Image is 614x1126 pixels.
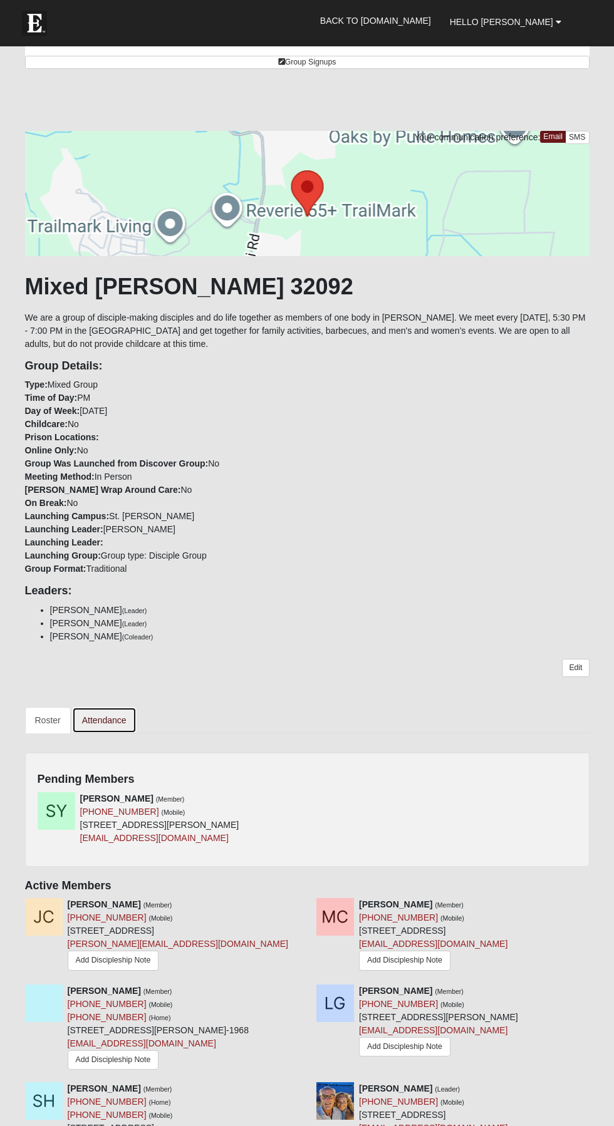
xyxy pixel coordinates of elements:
[25,458,209,468] strong: Group Was Launched from Discover Group:
[38,773,577,787] h4: Pending Members
[68,899,141,909] strong: [PERSON_NAME]
[565,131,590,144] a: SMS
[25,707,71,733] a: Roster
[22,11,47,36] img: Eleven22 logo
[25,498,67,508] strong: On Break:
[359,898,507,973] div: [STREET_ADDRESS]
[50,604,590,617] li: [PERSON_NAME]
[359,912,438,922] a: [PHONE_NUMBER]
[359,986,432,996] strong: [PERSON_NAME]
[80,792,239,845] div: [STREET_ADDRESS][PERSON_NAME]
[25,511,110,521] strong: Launching Campus:
[359,1037,450,1056] a: Add Discipleship Note
[25,432,99,442] strong: Prison Locations:
[450,17,553,27] span: Hello [PERSON_NAME]
[68,912,147,922] a: [PHONE_NUMBER]
[143,901,172,909] small: (Member)
[148,914,172,922] small: (Mobile)
[16,359,599,576] div: Mixed Group PM [DATE] No No No In Person No No St. [PERSON_NAME] [PERSON_NAME] Group type: Discip...
[25,550,101,560] strong: Launching Group:
[440,1001,464,1008] small: (Mobile)
[80,833,229,843] a: [EMAIL_ADDRESS][DOMAIN_NAME]
[540,131,566,143] a: Email
[440,6,571,38] a: Hello [PERSON_NAME]
[68,1038,216,1048] a: [EMAIL_ADDRESS][DOMAIN_NAME]
[25,56,590,69] a: Group Signups
[122,633,153,641] small: (Coleader)
[25,537,103,547] strong: Launching Leader:
[80,793,153,803] strong: [PERSON_NAME]
[414,132,540,142] span: Your communication preference:
[359,984,518,1060] div: [STREET_ADDRESS][PERSON_NAME]
[68,898,288,974] div: [STREET_ADDRESS]
[25,472,95,482] strong: Meeting Method:
[435,901,464,909] small: (Member)
[25,879,590,893] h4: Active Members
[25,564,86,574] strong: Group Format:
[50,617,590,630] li: [PERSON_NAME]
[143,988,172,995] small: (Member)
[25,419,68,429] strong: Childcare:
[359,951,450,970] a: Add Discipleship Note
[359,1025,507,1035] a: [EMAIL_ADDRESS][DOMAIN_NAME]
[311,5,440,36] a: Back to [DOMAIN_NAME]
[359,999,438,1009] a: [PHONE_NUMBER]
[25,273,590,300] h1: Mixed [PERSON_NAME] 32092
[68,939,288,949] a: [PERSON_NAME][EMAIL_ADDRESS][DOMAIN_NAME]
[68,1083,141,1093] strong: [PERSON_NAME]
[148,1014,170,1021] small: (Home)
[68,1097,147,1107] a: [PHONE_NUMBER]
[68,1012,147,1022] a: [PHONE_NUMBER]
[25,393,78,403] strong: Time of Day:
[25,359,590,373] h4: Group Details:
[562,659,589,677] a: Edit
[25,445,77,455] strong: Online Only:
[435,1085,460,1093] small: (Leader)
[68,986,141,996] strong: [PERSON_NAME]
[25,485,181,495] strong: [PERSON_NAME] Wrap Around Care:
[148,1098,170,1106] small: (Home)
[148,1001,172,1008] small: (Mobile)
[435,988,464,995] small: (Member)
[50,630,590,643] li: [PERSON_NAME]
[161,808,185,816] small: (Mobile)
[440,1098,464,1106] small: (Mobile)
[359,1097,438,1107] a: [PHONE_NUMBER]
[122,620,147,628] small: (Leader)
[143,1085,172,1093] small: (Member)
[359,939,507,949] a: [EMAIL_ADDRESS][DOMAIN_NAME]
[68,1050,159,1070] a: Add Discipleship Note
[122,607,147,614] small: (Leader)
[440,914,464,922] small: (Mobile)
[25,406,80,416] strong: Day of Week:
[359,899,432,909] strong: [PERSON_NAME]
[25,524,103,534] strong: Launching Leader:
[359,1083,432,1093] strong: [PERSON_NAME]
[156,795,185,803] small: (Member)
[25,380,48,390] strong: Type:
[72,707,137,733] a: Attendance
[80,807,159,817] a: [PHONE_NUMBER]
[25,584,590,598] h4: Leaders:
[68,951,159,970] a: Add Discipleship Note
[68,999,147,1009] a: [PHONE_NUMBER]
[68,984,249,1073] div: [STREET_ADDRESS][PERSON_NAME]-1968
